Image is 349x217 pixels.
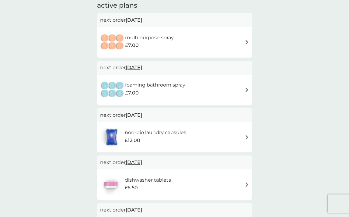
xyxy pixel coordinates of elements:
span: [DATE] [126,14,142,26]
p: next order [100,158,249,166]
img: dishwasher tablets [100,174,121,195]
span: [DATE] [126,109,142,121]
img: foaming bathroom spray [100,79,125,101]
h2: active plans [97,1,252,10]
span: £7.00 [125,41,139,49]
span: [DATE] [126,62,142,73]
h6: non-bio laundry capsules [125,129,186,137]
img: arrow right [245,182,249,187]
h6: foaming bathroom spray [125,81,185,89]
span: £6.50 [125,184,138,192]
img: arrow right [245,87,249,92]
img: non-bio laundry capsules [100,126,123,148]
p: next order [100,206,249,214]
img: arrow right [245,40,249,44]
span: [DATE] [126,156,142,168]
span: £12.00 [125,137,140,144]
p: next order [100,64,249,72]
p: next order [100,111,249,119]
p: next order [100,16,249,24]
img: multi purpose spray [100,32,125,53]
h6: multi purpose spray [125,34,174,42]
span: £7.00 [125,89,139,97]
span: [DATE] [126,204,142,216]
h6: dishwasher tablets [125,176,171,184]
img: arrow right [245,135,249,140]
